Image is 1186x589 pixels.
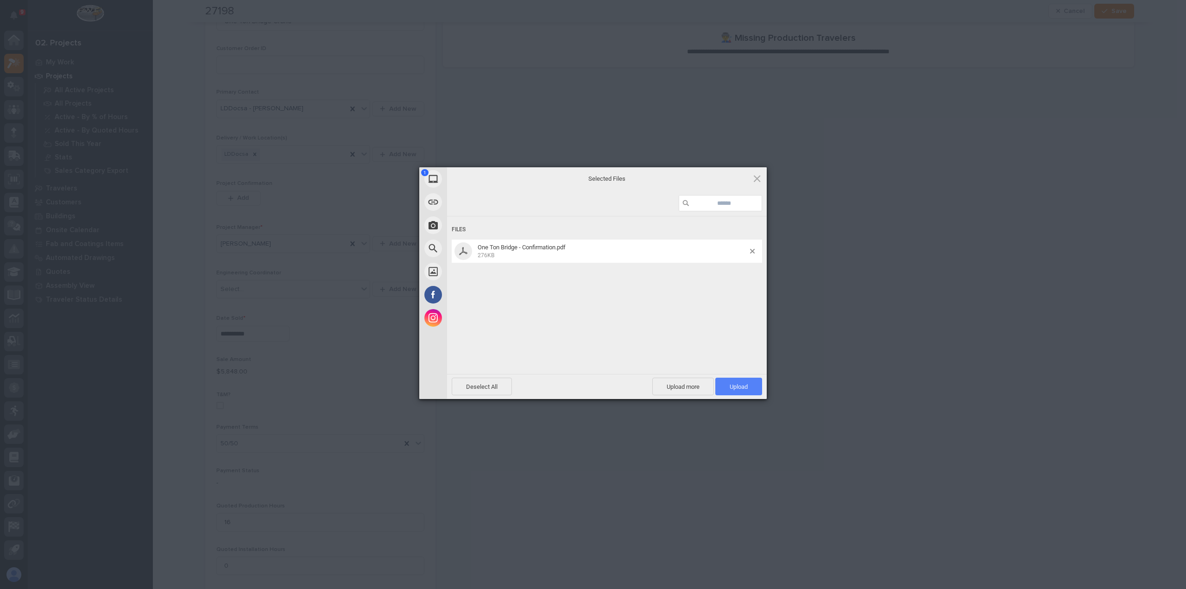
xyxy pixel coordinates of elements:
div: My Device [419,167,530,190]
div: Link (URL) [419,190,530,214]
span: Deselect All [452,378,512,395]
div: Files [452,221,762,238]
div: Facebook [419,283,530,306]
div: Take Photo [419,214,530,237]
span: 1 [421,169,429,176]
div: Web Search [419,237,530,260]
span: Upload more [652,378,714,395]
span: One Ton Bridge - Confirmation.pdf [475,244,750,259]
span: Upload [730,383,748,390]
span: Upload [715,378,762,395]
span: Selected Files [514,174,700,183]
span: Click here or hit ESC to close picker [752,173,762,184]
div: Unsplash [419,260,530,283]
div: Instagram [419,306,530,329]
span: One Ton Bridge - Confirmation.pdf [478,244,566,251]
span: 276KB [478,252,494,259]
